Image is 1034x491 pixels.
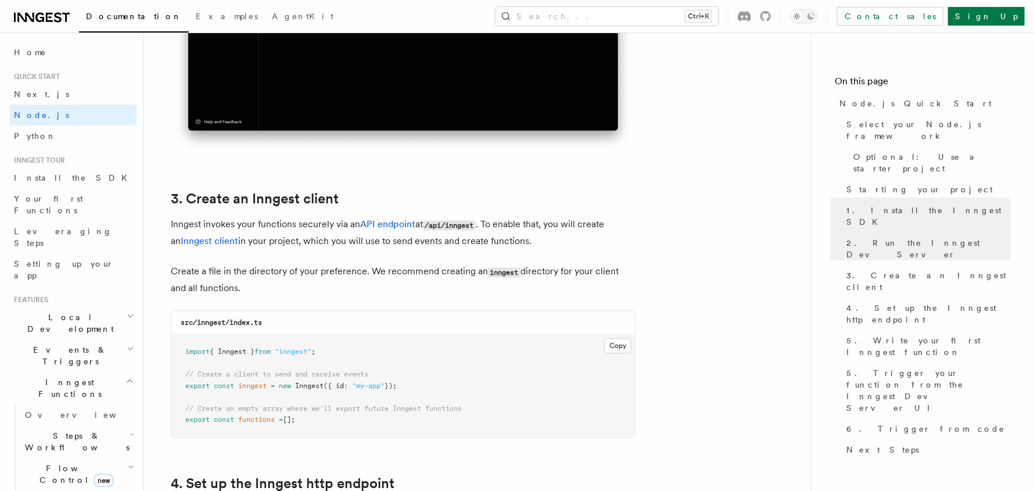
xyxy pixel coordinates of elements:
[9,339,137,372] button: Events & Triggers
[185,371,368,379] span: // Create a client to send and receive events
[344,382,348,390] span: :
[846,302,1011,325] span: 4. Set up the Inngest http endpoint
[846,270,1011,293] span: 3. Create an Inngest client
[846,335,1011,358] span: 5. Write your first Inngest function
[279,382,291,390] span: new
[14,46,46,58] span: Home
[9,307,137,339] button: Local Development
[846,444,919,456] span: Next Steps
[842,439,1011,460] a: Next Steps
[20,463,128,486] span: Flow Control
[214,382,234,390] span: const
[14,131,56,141] span: Python
[196,12,258,21] span: Examples
[9,42,137,63] a: Home
[214,416,234,424] span: const
[94,474,113,487] span: new
[842,330,1011,363] a: 5. Write your first Inngest function
[496,7,719,26] button: Search...Ctrl+K
[279,416,283,424] span: =
[853,151,1011,174] span: Optional: Use a starter project
[20,430,130,453] span: Steps & Workflows
[20,458,137,490] button: Flow Controlnew
[842,363,1011,418] a: 5. Trigger your function from the Inngest Dev Server UI
[423,221,476,231] code: /api/inngest
[189,3,265,31] a: Examples
[14,194,83,215] span: Your first Functions
[14,259,114,280] span: Setting up your app
[948,7,1025,26] a: Sign Up
[265,3,340,31] a: AgentKit
[324,382,344,390] span: ({ id
[185,382,210,390] span: export
[846,423,1005,435] span: 6. Trigger from code
[9,253,137,286] a: Setting up your app
[171,264,636,297] p: Create a file in the directory of your preference. We recommend creating an directory for your cl...
[25,410,145,420] span: Overview
[238,382,267,390] span: inngest
[171,217,636,250] p: Inngest invokes your functions securely via an at . To enable that, you will create an in your pr...
[311,348,315,356] span: ;
[79,3,189,33] a: Documentation
[20,425,137,458] button: Steps & Workflows
[14,89,69,99] span: Next.js
[272,12,333,21] span: AgentKit
[283,416,295,424] span: [];
[9,295,48,304] span: Features
[790,9,818,23] button: Toggle dark mode
[238,416,275,424] span: functions
[9,72,60,81] span: Quick start
[185,405,462,413] span: // Create an empty array where we'll export future Inngest functions
[254,348,271,356] span: from
[271,382,275,390] span: =
[846,367,1011,414] span: 5. Trigger your function from the Inngest Dev Server UI
[9,344,127,367] span: Events & Triggers
[360,219,415,230] a: API endpoint
[14,227,112,248] span: Leveraging Steps
[171,191,339,207] a: 3. Create an Inngest client
[837,7,943,26] a: Contact sales
[9,377,125,400] span: Inngest Functions
[14,173,134,182] span: Install the SDK
[9,188,137,221] a: Your first Functions
[9,221,137,253] a: Leveraging Steps
[295,382,324,390] span: Inngest
[86,12,182,21] span: Documentation
[275,348,311,356] span: "inngest"
[842,114,1011,146] a: Select your Node.js framework
[835,74,1011,93] h4: On this page
[9,311,127,335] span: Local Development
[185,416,210,424] span: export
[9,167,137,188] a: Install the SDK
[846,119,1011,142] span: Select your Node.js framework
[842,418,1011,439] a: 6. Trigger from code
[835,93,1011,114] a: Node.js Quick Start
[842,232,1011,265] a: 2. Run the Inngest Dev Server
[685,10,712,22] kbd: Ctrl+K
[385,382,397,390] span: });
[839,98,992,109] span: Node.js Quick Start
[842,200,1011,232] a: 1. Install the Inngest SDK
[185,348,210,356] span: import
[604,339,631,354] button: Copy
[9,126,137,146] a: Python
[842,298,1011,330] a: 4. Set up the Inngest http endpoint
[842,265,1011,298] a: 3. Create an Inngest client
[352,382,385,390] span: "my-app"
[14,110,69,120] span: Node.js
[846,184,993,195] span: Starting your project
[846,205,1011,228] span: 1. Install the Inngest SDK
[181,236,238,247] a: Inngest client
[9,372,137,404] button: Inngest Functions
[842,179,1011,200] a: Starting your project
[846,237,1011,260] span: 2. Run the Inngest Dev Server
[9,84,137,105] a: Next.js
[181,319,262,327] code: src/inngest/index.ts
[210,348,254,356] span: { Inngest }
[488,268,520,278] code: inngest
[20,404,137,425] a: Overview
[9,156,65,165] span: Inngest tour
[9,105,137,126] a: Node.js
[849,146,1011,179] a: Optional: Use a starter project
